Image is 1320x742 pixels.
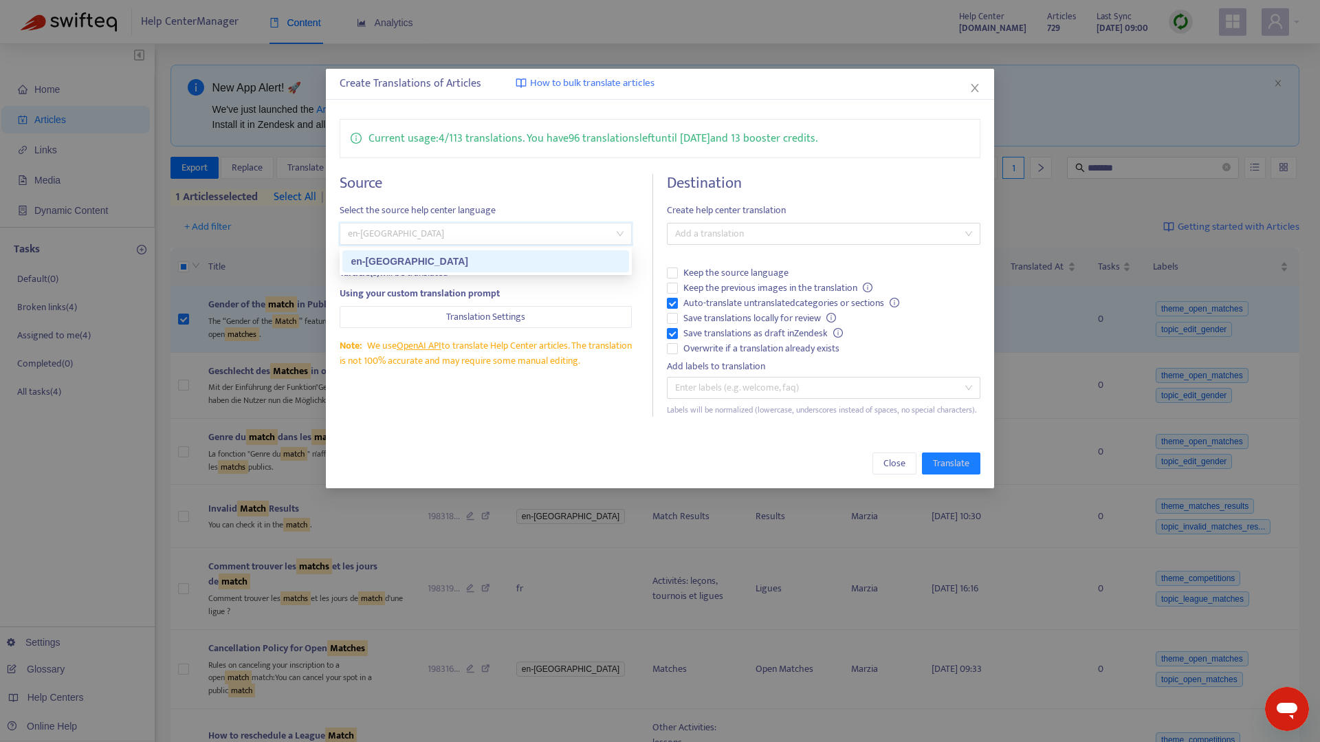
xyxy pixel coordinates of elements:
[890,298,899,307] span: info-circle
[516,78,527,89] img: image-link
[446,309,525,325] span: Translation Settings
[340,286,632,301] div: Using your custom translation prompt
[872,452,916,474] button: Close
[530,76,654,91] span: How to bulk translate articles
[678,311,841,326] span: Save translations locally for review
[678,296,905,311] span: Auto-translate untranslated categories or sections
[833,328,843,338] span: info-circle
[340,306,632,328] button: Translation Settings
[667,404,980,417] div: Labels will be normalized (lowercase, underscores instead of spaces, no special characters).
[342,250,629,272] div: en-gb
[340,76,980,92] div: Create Translations of Articles
[922,452,980,474] button: Translate
[1265,687,1309,731] iframe: Button to launch messaging window
[863,283,872,292] span: info-circle
[340,203,632,218] span: Select the source help center language
[667,174,980,193] h4: Destination
[340,338,362,353] span: Note:
[678,326,848,341] span: Save translations as draft in Zendesk
[667,203,980,218] span: Create help center translation
[516,76,654,91] a: How to bulk translate articles
[351,130,362,144] span: info-circle
[340,174,632,193] h4: Source
[351,254,621,269] div: en-[GEOGRAPHIC_DATA]
[397,338,441,353] a: OpenAI API
[678,265,794,281] span: Keep the source language
[967,80,982,96] button: Close
[667,359,980,374] div: Add labels to translation
[678,341,845,356] span: Overwrite if a translation already exists
[826,313,836,323] span: info-circle
[348,223,624,244] span: en-gb
[883,456,905,471] span: Close
[969,83,980,94] span: close
[368,130,817,147] p: Current usage: 4 / 113 translations . You have 96 translations left until [DATE] and 13 booster c...
[340,338,632,369] div: We use to translate Help Center articles. The translation is not 100% accurate and may require so...
[678,281,878,296] span: Keep the previous images in the translation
